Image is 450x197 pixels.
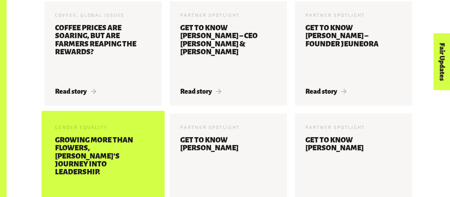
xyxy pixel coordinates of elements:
a: Coffee, Global Issues Coffee prices are soaring, but are farmers reaping the rewards? Read story [44,1,162,106]
span: Read story [305,88,347,95]
a: Partner Spotlight Get to know [PERSON_NAME] – Founder Jeuneora Read story [295,1,412,106]
span: Partner Spotlight [305,12,365,18]
a: Partner Spotlight Get to know [PERSON_NAME] – CEO [PERSON_NAME] & [PERSON_NAME] Read story [170,1,287,106]
h3: Get to know [PERSON_NAME] [180,136,276,192]
h3: Growing more than flowers, [PERSON_NAME]’s journey into leadership. [55,136,151,192]
span: Partner Spotlight [305,124,365,130]
span: Read story [55,88,96,95]
span: Partner Spotlight [180,124,240,130]
h3: Get to know [PERSON_NAME] – CEO [PERSON_NAME] & [PERSON_NAME] [180,24,276,80]
h3: Coffee prices are soaring, but are farmers reaping the rewards? [55,24,151,80]
h3: Get to know [PERSON_NAME] – Founder Jeuneora [305,24,402,80]
span: Read story [180,88,221,95]
span: Gender Equality [55,124,108,130]
span: Coffee, Global Issues [55,12,125,18]
h3: Get to know [PERSON_NAME] [305,136,402,192]
span: Partner Spotlight [180,12,240,18]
